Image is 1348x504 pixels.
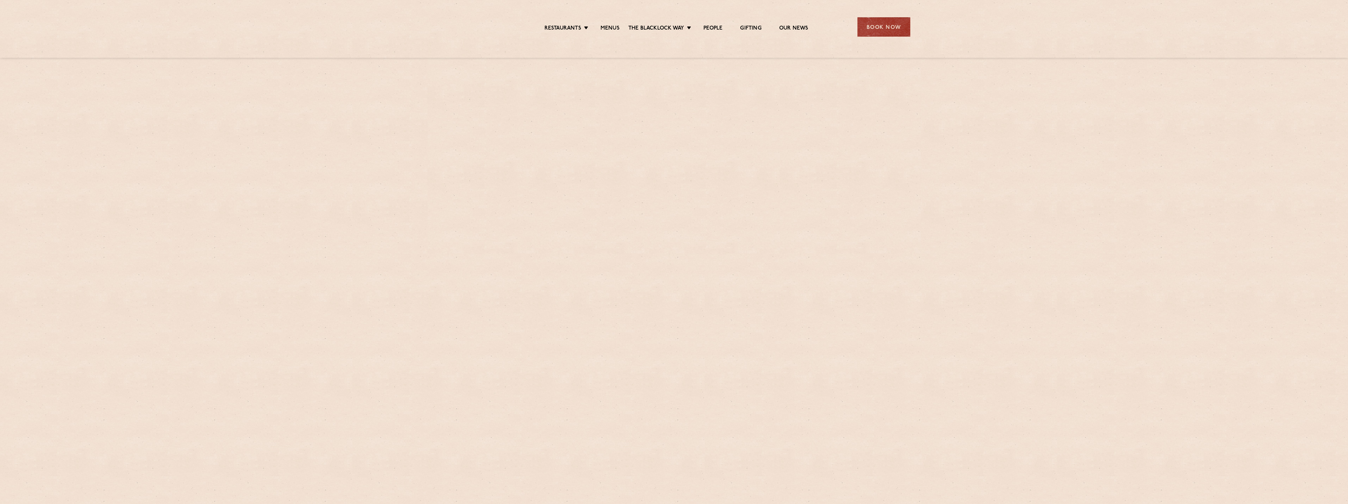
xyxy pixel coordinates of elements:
a: Menus [601,25,620,33]
a: Restaurants [544,25,581,33]
a: The Blacklock Way [628,25,684,33]
a: Our News [779,25,808,33]
a: Gifting [740,25,761,33]
a: People [703,25,722,33]
img: svg%3E [438,7,499,47]
div: Book Now [857,17,910,37]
